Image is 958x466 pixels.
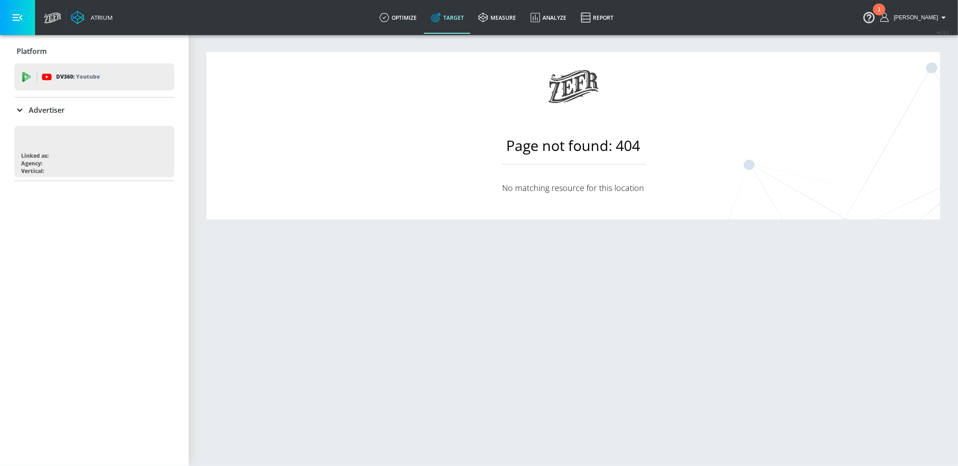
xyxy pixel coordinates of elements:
[17,46,47,56] p: Platform
[471,1,523,34] a: measure
[21,152,49,160] div: Linked as:
[14,126,174,177] div: Linked as:Agency:Vertical:
[14,98,174,123] div: Advertiser
[878,9,881,21] div: 1
[372,1,424,34] a: optimize
[21,160,42,167] div: Agency:
[856,4,882,30] button: Open Resource Center, 1 new notification
[87,13,113,22] div: Atrium
[424,1,471,34] a: Target
[56,72,100,82] p: DV360:
[21,167,44,175] div: Vertical:
[936,30,949,35] span: v 4.22.2
[502,136,645,164] h1: Page not found: 404
[502,182,645,193] p: No matching resource for this location
[71,11,113,24] a: Atrium
[14,63,174,90] div: DV360: Youtube
[76,72,100,81] p: Youtube
[14,39,174,64] div: Platform
[880,12,949,23] button: [PERSON_NAME]
[890,14,938,21] span: [PERSON_NAME]
[574,1,621,34] a: Report
[29,105,65,115] p: Advertiser
[523,1,574,34] a: Analyze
